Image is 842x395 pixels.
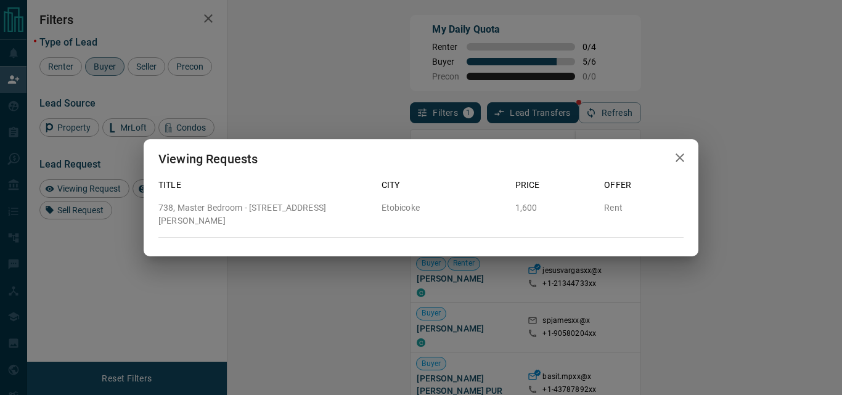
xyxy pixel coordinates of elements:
[515,179,595,192] p: Price
[382,202,505,214] p: Etobicoke
[604,179,684,192] p: Offer
[144,139,272,179] h2: Viewing Requests
[158,179,372,192] p: Title
[158,202,372,227] p: 738, Master Bedroom - [STREET_ADDRESS][PERSON_NAME]
[604,202,684,214] p: Rent
[515,202,595,214] p: 1,600
[382,179,505,192] p: City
